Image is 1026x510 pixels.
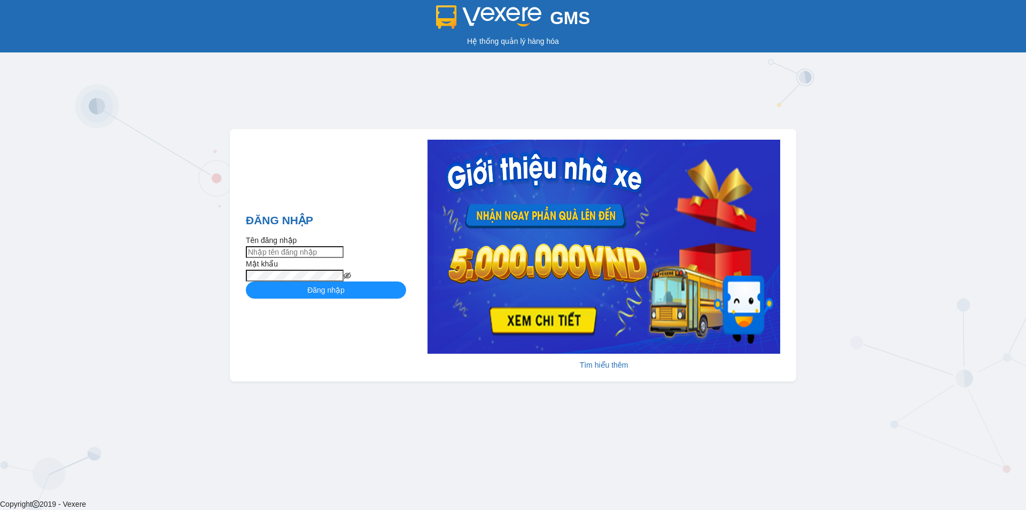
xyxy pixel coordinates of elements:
[966,499,973,506] span: copyright
[246,298,406,315] button: Đăng nhập
[428,359,780,371] div: Tìm hiểu thêm
[8,497,1018,508] div: Copyright 2019 - Vexere
[246,205,300,217] label: Tên đăng nhập
[436,5,542,29] img: logo 2
[252,270,390,282] input: Mật khẩu
[246,222,406,239] input: Tên đăng nhập
[550,8,590,28] span: GMS
[392,272,400,280] span: eye-invisible
[246,182,406,200] h2: ĐĂNG NHẬP
[307,300,345,312] span: Đăng nhập
[436,16,590,25] a: GMS
[246,252,283,263] label: Mật khẩu
[428,140,780,354] img: banner-0
[3,35,1023,47] div: Hệ thống quản lý hàng hóa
